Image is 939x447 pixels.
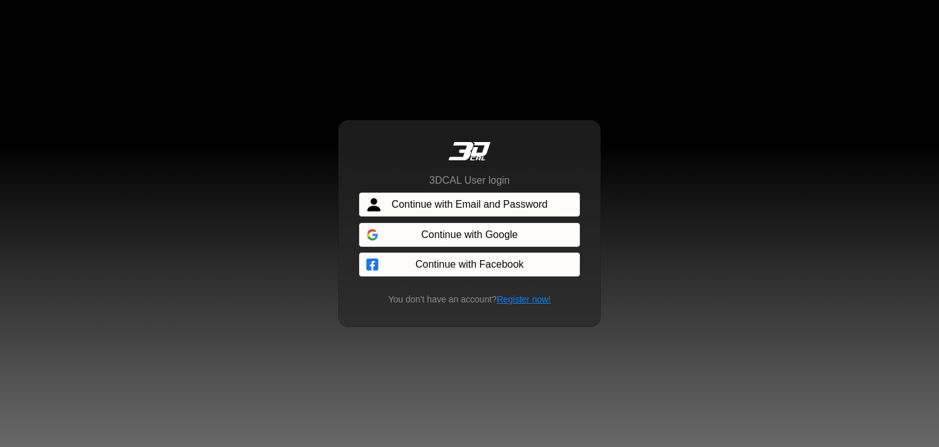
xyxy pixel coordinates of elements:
[85,66,231,83] div: Chat with us now
[6,290,240,335] textarea: Type your message and hit 'Enter'
[162,335,240,374] div: Articles
[381,293,558,306] small: You don't have an account?
[429,174,509,186] h6: 3DCAL User login
[359,193,580,217] button: Continue with Email and Password
[353,222,586,249] iframe: Botón de Acceder con Google
[14,65,33,84] div: Navigation go back
[207,6,237,37] div: Minimize live chat window
[85,335,163,374] div: FAQs
[497,294,551,304] a: Register now!
[6,357,85,366] span: Conversation
[359,253,580,277] button: Continue with Facebook
[415,257,524,272] span: Continue with Facebook
[73,129,174,249] span: We're online!
[391,197,547,212] span: Continue with Email and Password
